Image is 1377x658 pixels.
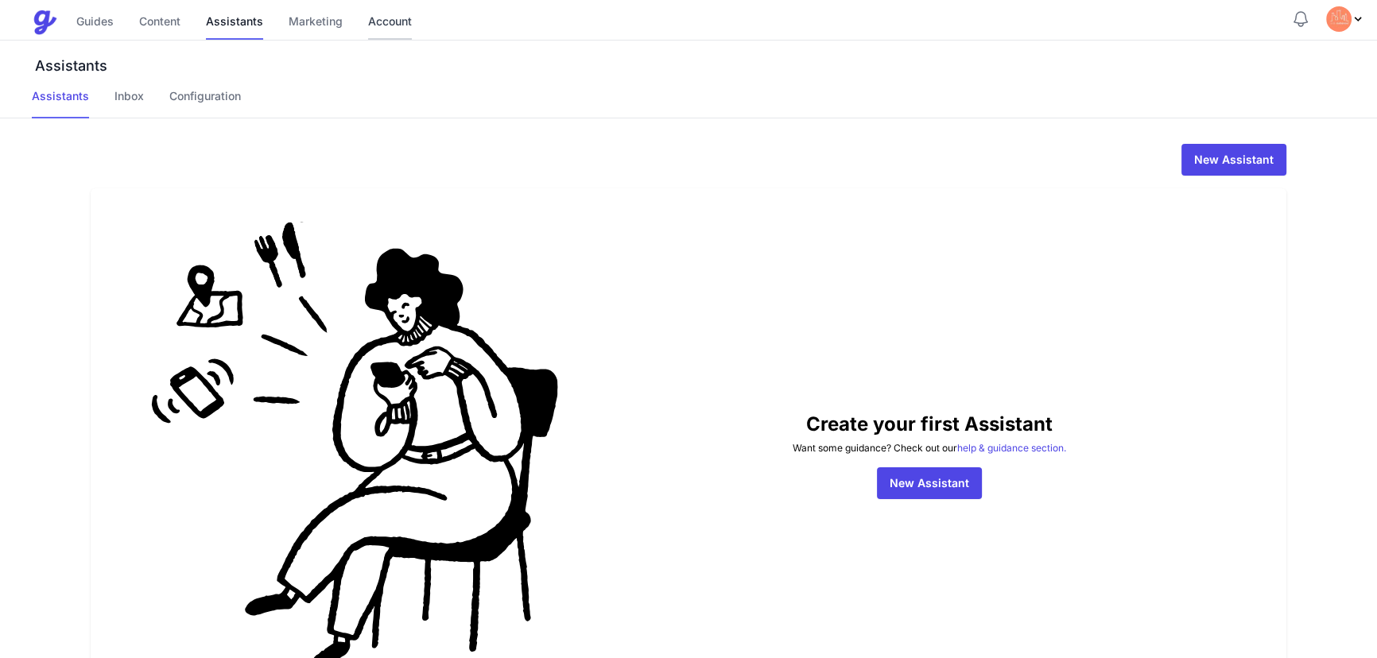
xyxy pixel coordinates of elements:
[592,442,1267,455] p: Want some guidance? Check out our
[32,88,89,118] a: Assistants
[114,88,144,118] a: Inbox
[206,6,263,40] a: Assistants
[32,10,57,35] img: Guestive Guides
[169,88,241,118] a: Configuration
[957,442,1066,454] a: help & guidance section.
[1326,6,1352,32] img: tvqjz9fzoj60utvjazy95u1g55mu
[1181,144,1286,176] a: New Assistant
[289,6,343,40] a: Marketing
[139,6,180,40] a: Content
[877,467,982,499] a: New Assistant
[1326,6,1364,32] div: Profile Menu
[32,56,1377,75] h3: Assistants
[368,6,412,40] a: Account
[76,6,114,40] a: Guides
[1291,10,1310,29] button: Notifications
[592,410,1267,439] p: Create your first Assistant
